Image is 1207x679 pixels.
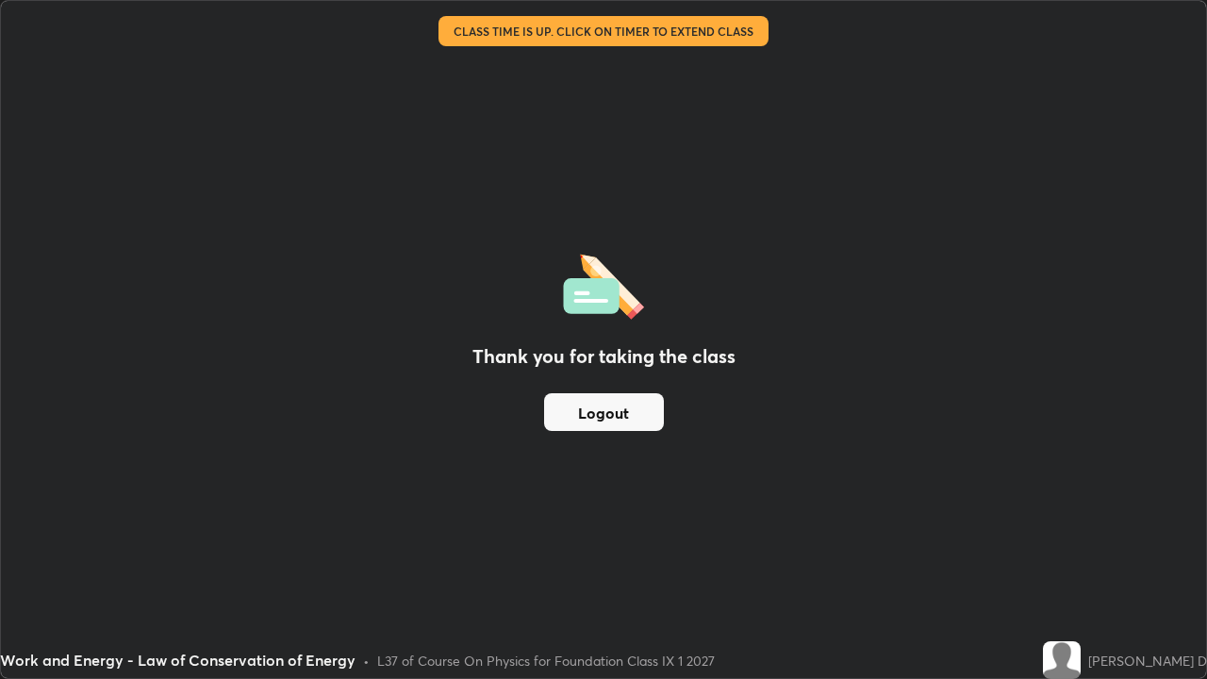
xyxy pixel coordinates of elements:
[544,393,664,431] button: Logout
[363,651,370,671] div: •
[377,651,715,671] div: L37 of Course On Physics for Foundation Class IX 1 2027
[1088,651,1207,671] div: [PERSON_NAME] D
[1043,641,1081,679] img: default.png
[563,248,644,320] img: offlineFeedback.1438e8b3.svg
[472,342,736,371] h2: Thank you for taking the class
